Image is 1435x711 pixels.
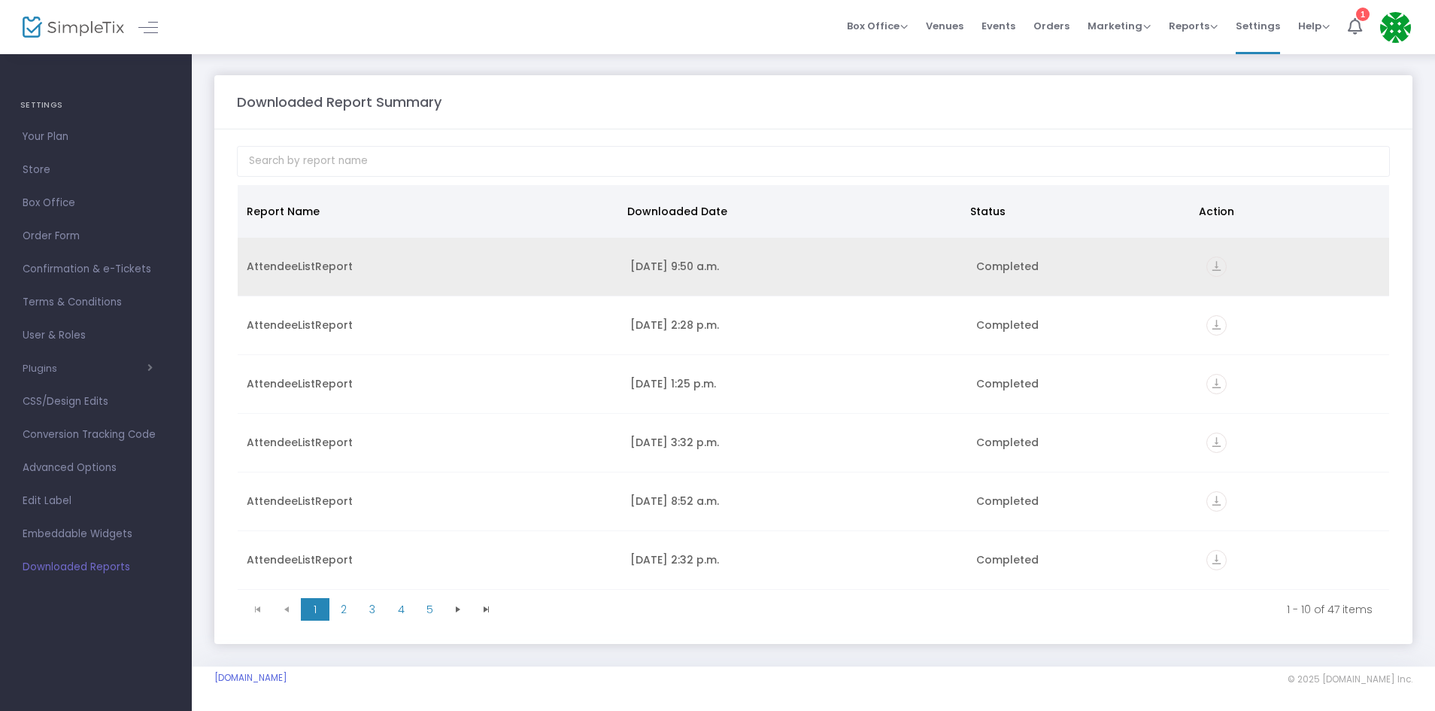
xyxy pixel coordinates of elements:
[976,494,1188,509] div: Completed
[926,7,963,45] span: Venues
[1236,7,1280,45] span: Settings
[1206,315,1380,336] div: https://go.SimpleTix.com/q0y08
[23,127,169,147] span: Your Plan
[247,494,612,509] div: AttendeeListReport
[238,185,1389,591] div: Data table
[23,326,169,345] span: User & Roles
[976,376,1188,391] div: Completed
[1088,19,1151,33] span: Marketing
[247,259,612,274] div: AttendeeListReport
[1190,185,1380,238] th: Action
[1206,433,1227,453] i: vertical_align_bottom
[387,598,415,621] span: Page 4
[481,603,493,615] span: Go to the last page
[247,552,612,567] div: AttendeeListReport
[238,185,618,238] th: Report Name
[23,160,169,180] span: Store
[23,458,169,478] span: Advanced Options
[237,146,1390,177] input: Search by report name
[976,552,1188,567] div: Completed
[630,552,957,567] div: 2025-08-29 2:32 p.m.
[452,603,464,615] span: Go to the next page
[630,376,957,391] div: 2025-09-02 1:25 p.m.
[247,376,612,391] div: AttendeeListReport
[23,425,169,445] span: Conversion Tracking Code
[976,318,1188,333] div: Completed
[472,598,501,621] span: Go to the last page
[20,90,171,120] h4: SETTINGS
[618,185,961,238] th: Downloaded Date
[1206,550,1380,570] div: https://go.SimpleTix.com/hb1bc
[1288,673,1412,685] span: © 2025 [DOMAIN_NAME] Inc.
[1206,261,1227,276] a: vertical_align_bottom
[961,185,1190,238] th: Status
[415,598,444,621] span: Page 5
[630,318,957,333] div: 2025-09-04 2:28 p.m.
[1033,7,1069,45] span: Orders
[1206,374,1380,394] div: https://go.SimpleTix.com/7a5ko
[301,598,329,621] span: Page 1
[1206,437,1227,452] a: vertical_align_bottom
[247,435,612,450] div: AttendeeListReport
[1356,8,1370,21] div: 1
[630,494,957,509] div: 2025-08-30 8:52 a.m.
[630,435,957,450] div: 2025-09-01 3:32 p.m.
[976,435,1188,450] div: Completed
[23,260,169,279] span: Confirmation & e-Tickets
[237,92,441,112] m-panel-title: Downloaded Report Summary
[1206,257,1227,277] i: vertical_align_bottom
[1206,550,1227,570] i: vertical_align_bottom
[1206,433,1380,453] div: https://go.SimpleTix.com/01kge
[1206,320,1227,335] a: vertical_align_bottom
[247,318,612,333] div: AttendeeListReport
[444,598,472,621] span: Go to the next page
[358,598,387,621] span: Page 3
[1206,496,1227,511] a: vertical_align_bottom
[1206,315,1227,336] i: vertical_align_bottom
[1298,19,1330,33] span: Help
[23,491,169,511] span: Edit Label
[511,602,1373,617] kendo-pager-info: 1 - 10 of 47 items
[1206,257,1380,277] div: https://go.SimpleTix.com/j12uv
[630,259,957,274] div: 2025-09-16 9:50 a.m.
[23,392,169,412] span: CSS/Design Edits
[976,259,1188,274] div: Completed
[214,672,287,684] a: [DOMAIN_NAME]
[981,7,1015,45] span: Events
[1169,19,1218,33] span: Reports
[23,524,169,544] span: Embeddable Widgets
[23,363,153,375] button: Plugins
[1206,555,1227,570] a: vertical_align_bottom
[847,19,908,33] span: Box Office
[1206,374,1227,394] i: vertical_align_bottom
[23,226,169,246] span: Order Form
[329,598,358,621] span: Page 2
[1206,491,1227,512] i: vertical_align_bottom
[23,193,169,213] span: Box Office
[1206,491,1380,512] div: https://go.SimpleTix.com/eqqkf
[23,293,169,312] span: Terms & Conditions
[1206,378,1227,393] a: vertical_align_bottom
[23,558,169,577] span: Downloaded Reports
